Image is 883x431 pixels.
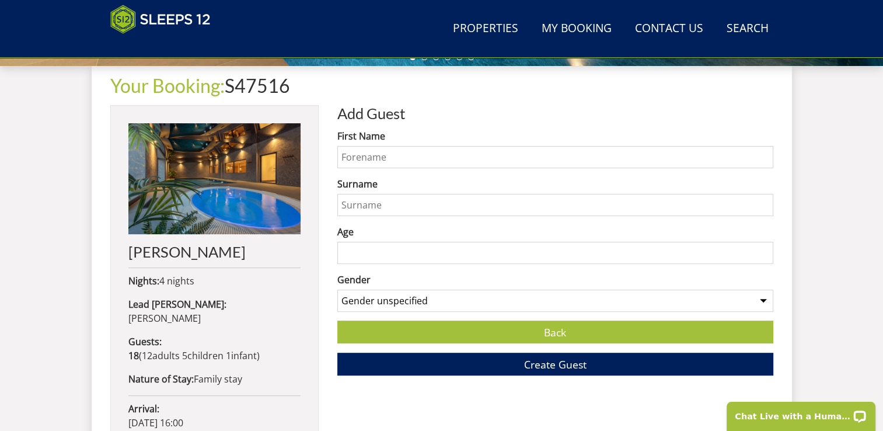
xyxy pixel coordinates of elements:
[128,274,301,288] p: 4 nights
[722,16,773,42] a: Search
[128,123,301,260] a: [PERSON_NAME]
[128,349,139,362] strong: 18
[128,123,301,234] img: An image of 'Hares Barton'
[128,335,162,348] strong: Guests:
[337,225,773,239] label: Age
[128,349,260,362] span: ( )
[448,16,523,42] a: Properties
[719,394,883,431] iframe: LiveChat chat widget
[104,41,227,51] iframe: Customer reviews powered by Trustpilot
[337,177,773,191] label: Surname
[337,146,773,168] input: Forename
[110,75,773,96] h1: S47516
[128,373,194,385] strong: Nature of Stay:
[128,244,301,260] h2: [PERSON_NAME]
[630,16,708,42] a: Contact Us
[128,312,201,325] span: [PERSON_NAME]
[337,353,773,376] button: Create Guest
[142,349,152,362] span: 12
[128,372,301,386] p: Family stay
[208,349,224,362] span: ren
[110,5,211,34] img: Sleeps 12
[337,105,773,121] h2: Add Guest
[142,349,180,362] span: adult
[128,298,226,311] strong: Lead [PERSON_NAME]:
[182,349,187,362] span: 5
[524,357,587,371] span: Create Guest
[226,349,231,362] span: 1
[175,349,180,362] span: s
[180,349,224,362] span: child
[537,16,616,42] a: My Booking
[337,194,773,216] input: Surname
[337,321,773,343] a: Back
[337,129,773,143] label: First Name
[128,274,159,287] strong: Nights:
[110,74,225,97] a: Your Booking:
[337,273,773,287] label: Gender
[128,402,301,430] p: [DATE] 16:00
[224,349,257,362] span: infant
[128,402,159,415] strong: Arrival:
